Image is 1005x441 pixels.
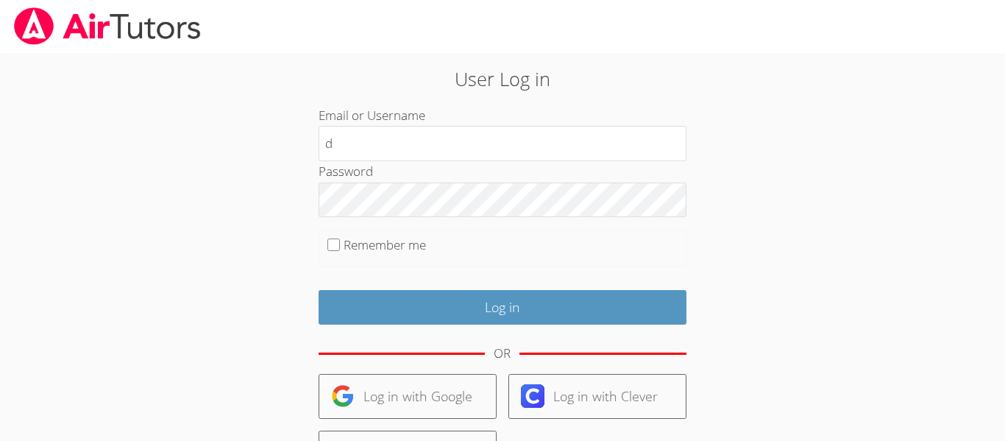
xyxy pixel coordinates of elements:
img: google-logo-50288ca7cdecda66e5e0955fdab243c47b7ad437acaf1139b6f446037453330a.svg [331,384,355,408]
label: Email or Username [319,107,425,124]
input: Log in [319,290,686,325]
div: OR [494,343,511,364]
img: clever-logo-6eab21bc6e7a338710f1a6ff85c0baf02591cd810cc4098c63d3a4b26e2feb20.svg [521,384,544,408]
h2: User Log in [231,65,774,93]
a: Log in with Clever [508,374,686,419]
a: Log in with Google [319,374,497,419]
label: Password [319,163,373,180]
label: Remember me [344,236,426,253]
img: airtutors_banner-c4298cdbf04f3fff15de1276eac7730deb9818008684d7c2e4769d2f7ddbe033.png [13,7,202,45]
